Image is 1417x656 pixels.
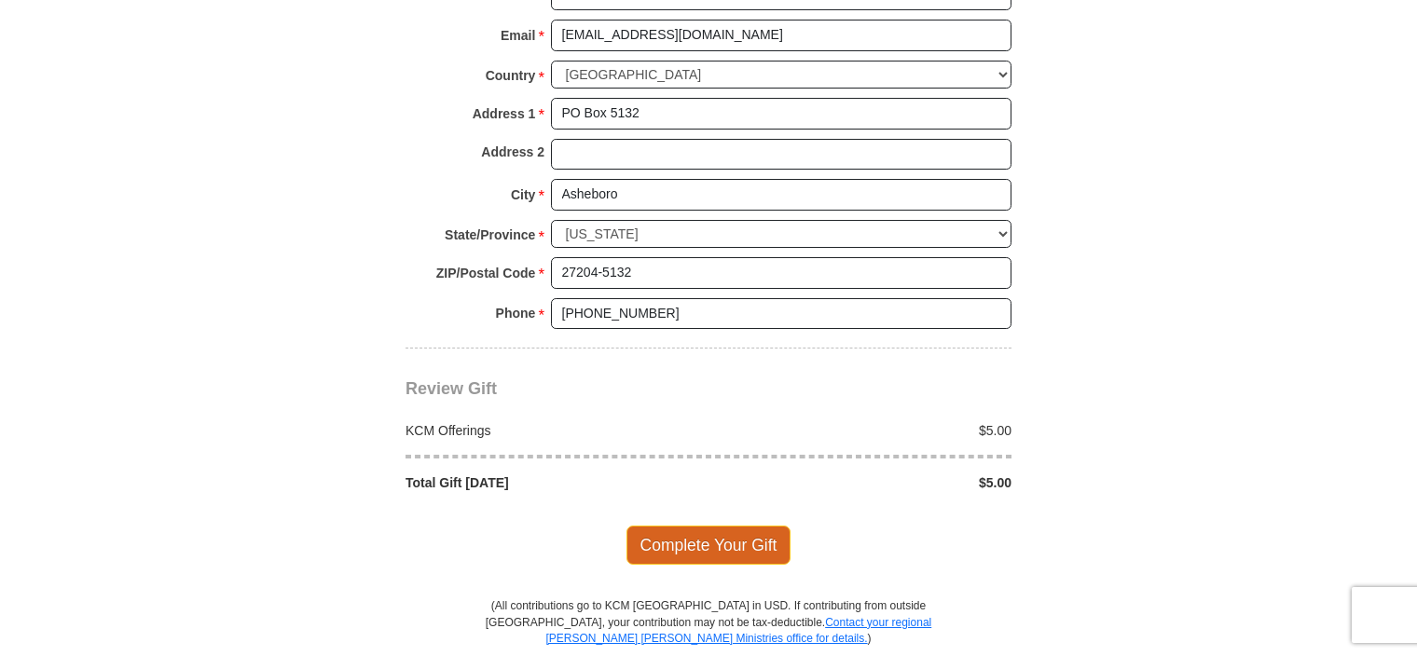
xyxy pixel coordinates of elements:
strong: Email [501,22,535,48]
strong: State/Province [445,222,535,248]
div: $5.00 [708,473,1022,492]
strong: Country [486,62,536,89]
div: Total Gift [DATE] [396,473,709,492]
div: KCM Offerings [396,421,709,440]
div: $5.00 [708,421,1022,440]
a: Contact your regional [PERSON_NAME] [PERSON_NAME] Ministries office for details. [545,616,931,645]
strong: Address 1 [473,101,536,127]
span: Complete Your Gift [626,526,791,565]
strong: ZIP/Postal Code [436,260,536,286]
strong: Address 2 [481,139,544,165]
strong: City [511,182,535,208]
strong: Phone [496,300,536,326]
span: Review Gift [406,379,497,398]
